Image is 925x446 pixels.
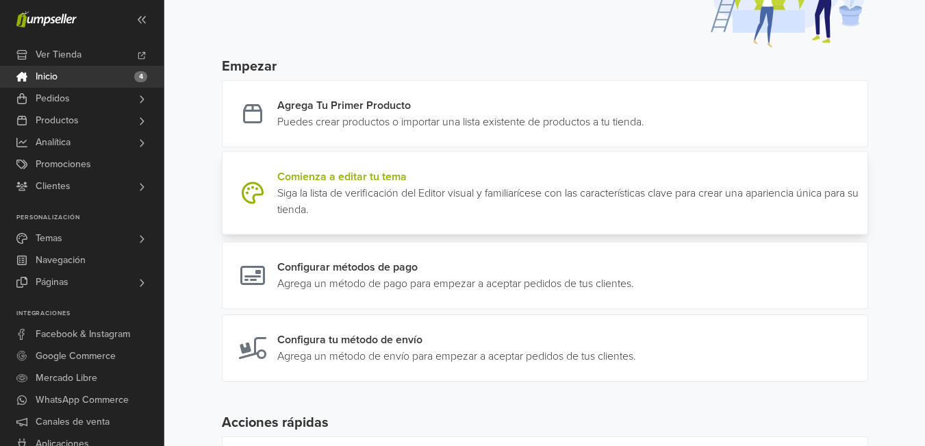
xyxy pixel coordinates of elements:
span: Pedidos [36,88,70,110]
span: Canales de venta [36,411,110,433]
span: Mercado Libre [36,367,97,389]
span: Facebook & Instagram [36,323,130,345]
h5: Empezar [222,58,868,75]
span: Temas [36,227,62,249]
span: Promociones [36,153,91,175]
span: Google Commerce [36,345,116,367]
span: Analítica [36,132,71,153]
span: Ver Tienda [36,44,81,66]
span: Productos [36,110,79,132]
span: 4 [134,71,147,82]
span: Navegación [36,249,86,271]
p: Integraciones [16,310,164,318]
h5: Acciones rápidas [222,414,868,431]
span: Inicio [36,66,58,88]
span: Clientes [36,175,71,197]
p: Personalización [16,214,164,222]
span: Páginas [36,271,68,293]
span: WhatsApp Commerce [36,389,129,411]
